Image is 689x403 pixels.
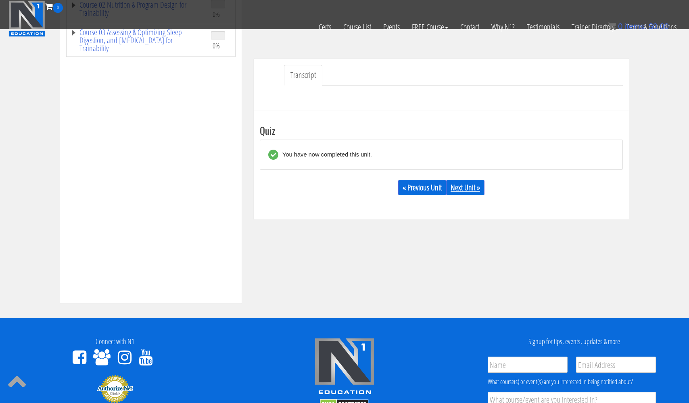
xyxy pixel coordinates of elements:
[45,1,63,12] a: 0
[284,65,322,86] a: Transcript
[278,150,372,160] div: You have now completed this unit.
[618,22,622,31] span: 0
[53,3,63,13] span: 0
[466,338,683,346] h4: Signup for tips, events, updates & more
[521,13,566,41] a: Testimonials
[337,13,377,41] a: Course List
[566,13,620,41] a: Trainer Directory
[649,22,653,31] span: $
[213,41,220,50] span: 0%
[454,13,485,41] a: Contact
[488,357,568,373] input: Name
[608,22,669,31] a: 0 items: $0.00
[406,13,454,41] a: FREE Course
[446,180,484,195] a: Next Unit »
[6,338,223,346] h4: Connect with N1
[314,338,375,397] img: n1-edu-logo
[8,0,45,37] img: n1-education
[485,13,521,41] a: Why N1?
[377,13,406,41] a: Events
[398,180,446,195] a: « Previous Unit
[608,22,616,30] img: icon11.png
[625,22,646,31] span: items:
[260,125,623,136] h3: Quiz
[576,357,656,373] input: Email Address
[488,377,656,386] div: What course(s) or event(s) are you interested in being notified about?
[649,22,669,31] bdi: 0.00
[620,13,683,41] a: Terms & Conditions
[313,13,337,41] a: Certs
